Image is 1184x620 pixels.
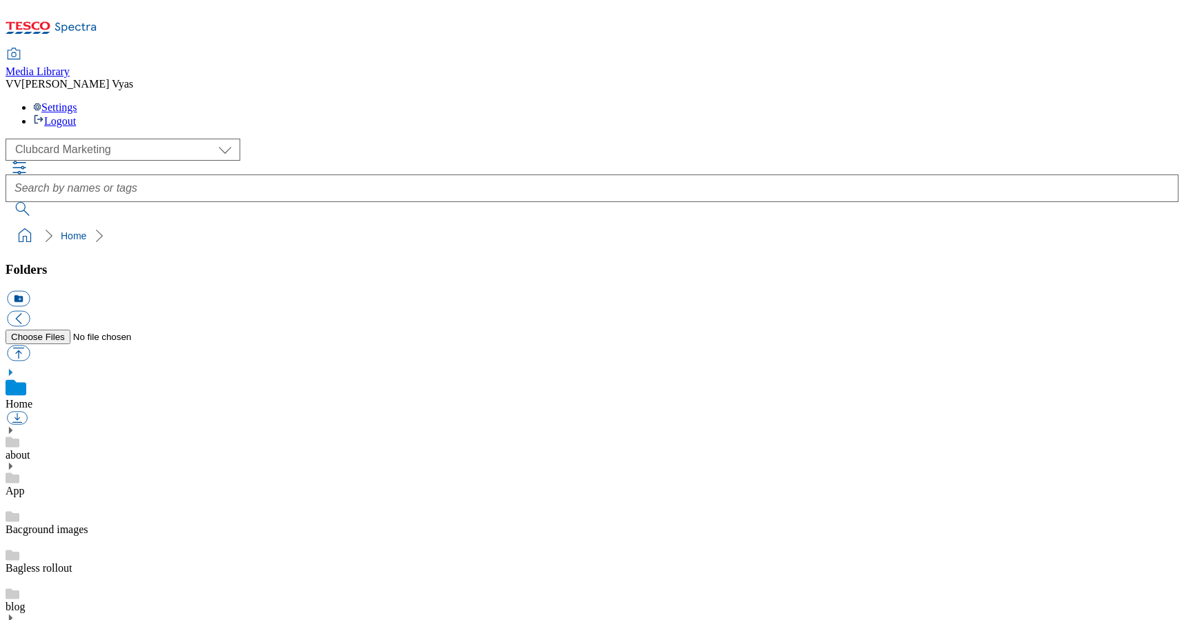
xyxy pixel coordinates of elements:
span: VV [6,78,21,90]
a: Bagless rollout [6,562,72,574]
span: Media Library [6,66,70,77]
nav: breadcrumb [6,223,1178,249]
h3: Folders [6,262,1178,277]
a: Bacground images [6,523,88,535]
a: Home [6,398,32,410]
a: blog [6,601,25,612]
a: Home [61,230,86,241]
a: about [6,449,30,461]
span: [PERSON_NAME] Vyas [21,78,133,90]
a: Logout [33,115,76,127]
a: Settings [33,101,77,113]
a: Media Library [6,49,70,78]
input: Search by names or tags [6,174,1178,202]
a: home [14,225,36,247]
a: App [6,485,25,497]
